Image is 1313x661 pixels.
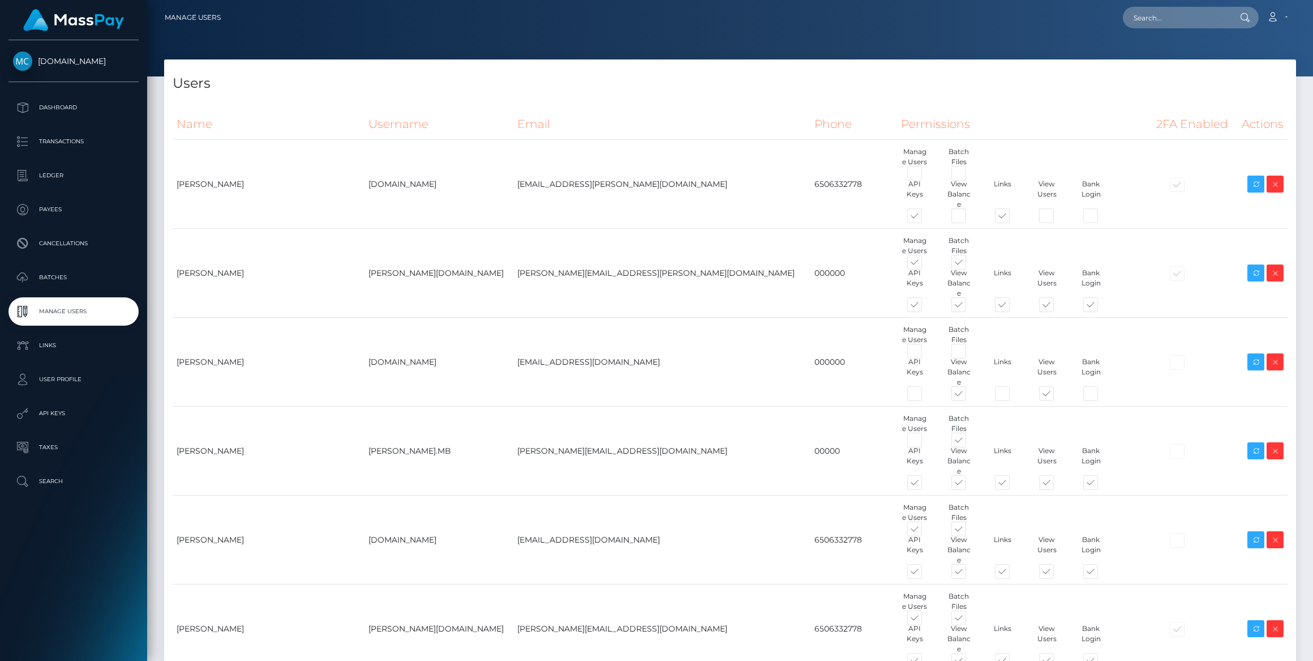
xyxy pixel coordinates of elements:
img: McLuck.com [13,52,32,71]
div: Links [981,446,1025,476]
td: 000000 [810,318,897,407]
td: [PERSON_NAME] [173,229,364,318]
a: Transactions [8,127,139,156]
p: Links [13,337,134,354]
th: 2FA Enabled [1152,109,1235,140]
div: View Users [1025,446,1069,476]
div: Links [981,268,1025,298]
a: Cancellations [8,229,139,258]
td: [PERSON_NAME][DOMAIN_NAME] [364,229,514,318]
td: [PERSON_NAME][EMAIL_ADDRESS][DOMAIN_NAME] [513,407,810,496]
div: Links [981,357,1025,387]
th: Name [173,109,364,140]
td: [PERSON_NAME][EMAIL_ADDRESS][PERSON_NAME][DOMAIN_NAME] [513,229,810,318]
a: API Keys [8,399,139,428]
p: Dashboard [13,99,134,116]
div: Manage Users [893,591,937,612]
div: Bank Login [1069,268,1113,298]
h4: Users [173,74,1288,93]
span: [DOMAIN_NAME] [8,56,139,66]
td: [EMAIL_ADDRESS][PERSON_NAME][DOMAIN_NAME] [513,140,810,229]
div: Manage Users [893,147,937,167]
div: View Balance [937,268,981,298]
div: Bank Login [1069,624,1113,654]
th: Phone [810,109,897,140]
div: API Keys [893,179,937,210]
div: View Balance [937,179,981,210]
div: View Users [1025,268,1069,298]
div: Batch Files [937,325,981,345]
p: Ledger [13,167,134,184]
td: [PERSON_NAME] [173,407,364,496]
th: Username [364,109,514,140]
div: View Balance [937,446,981,476]
div: API Keys [893,446,937,476]
a: Manage Users [8,297,139,326]
a: Batches [8,263,139,292]
div: Manage Users [893,325,937,345]
div: View Users [1025,357,1069,387]
td: 000000 [810,229,897,318]
a: User Profile [8,365,139,394]
a: Payees [8,195,139,224]
a: Manage Users [165,6,221,29]
td: [EMAIL_ADDRESS][DOMAIN_NAME] [513,318,810,407]
div: API Keys [893,535,937,565]
div: View Balance [937,357,981,387]
th: Permissions [897,109,1152,140]
td: [PERSON_NAME].MB [364,407,514,496]
div: API Keys [893,357,937,387]
p: Batches [13,269,134,286]
div: Batch Files [937,591,981,612]
div: Manage Users [893,236,937,256]
td: 6506332778 [810,140,897,229]
td: [PERSON_NAME] [173,318,364,407]
div: Links [981,624,1025,654]
th: Actions [1235,109,1288,140]
div: Batch Files [937,502,981,523]
p: Cancellations [13,235,134,252]
div: API Keys [893,624,937,654]
th: Email [513,109,810,140]
a: Taxes [8,433,139,462]
div: Manage Users [893,413,937,434]
div: View Balance [937,535,981,565]
a: Ledger [8,161,139,190]
div: Bank Login [1069,179,1113,210]
div: Links [981,535,1025,565]
td: [DOMAIN_NAME] [364,318,514,407]
div: Bank Login [1069,535,1113,565]
div: View Balance [937,624,981,654]
p: API Keys [13,405,134,422]
td: [DOMAIN_NAME] [364,140,514,229]
td: [PERSON_NAME] [173,140,364,229]
a: Search [8,467,139,496]
div: API Keys [893,268,937,298]
div: Batch Files [937,413,981,434]
td: 6506332778 [810,496,897,585]
div: Batch Files [937,236,981,256]
td: [PERSON_NAME] [173,496,364,585]
div: Bank Login [1069,357,1113,387]
a: Dashboard [8,93,139,122]
input: Search... [1123,7,1229,28]
td: [DOMAIN_NAME] [364,496,514,585]
div: Batch Files [937,147,981,167]
div: View Users [1025,624,1069,654]
p: Manage Users [13,303,134,320]
div: View Users [1025,179,1069,210]
div: Manage Users [893,502,937,523]
div: Links [981,179,1025,210]
div: Bank Login [1069,446,1113,476]
p: Search [13,473,134,490]
a: Links [8,331,139,360]
p: Payees [13,201,134,218]
td: 00000 [810,407,897,496]
p: Taxes [13,439,134,456]
div: View Users [1025,535,1069,565]
p: Transactions [13,133,134,150]
td: [EMAIL_ADDRESS][DOMAIN_NAME] [513,496,810,585]
img: MassPay Logo [23,9,124,31]
p: User Profile [13,371,134,388]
